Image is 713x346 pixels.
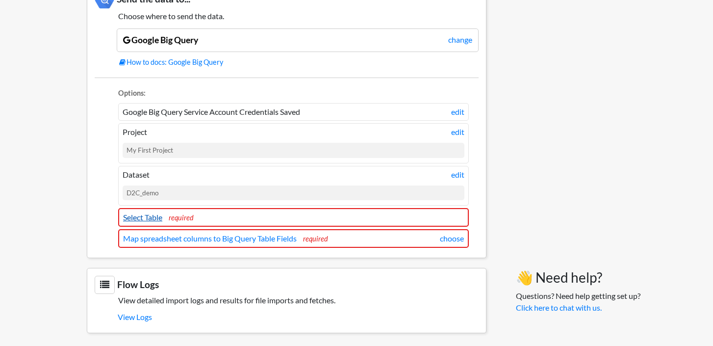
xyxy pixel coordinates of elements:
h3: 👋 Need help? [516,269,640,286]
a: change [448,34,472,46]
a: edit [451,106,464,118]
li: Options: [118,88,469,101]
div: D2C_demo [123,186,464,200]
li: Dataset [118,166,469,206]
div: My First Project [123,143,464,158]
h5: Choose where to send the data. [95,11,479,21]
li: Project [118,123,469,163]
span: required [169,213,194,222]
a: Map spreadsheet columns to Big Query Table Fields [123,234,297,243]
h5: View detailed import logs and results for file imports and fetches. [95,295,479,305]
p: Questions? Need help getting set up? [516,290,640,314]
a: edit [451,169,464,181]
li: Google Big Query Service Account Credentials Saved [118,103,469,121]
h3: Flow Logs [95,276,479,294]
a: View Logs [118,309,479,325]
a: Google Big Query [123,35,198,45]
a: How to docs: Google Big Query [119,57,479,68]
a: edit [451,126,464,138]
span: required [303,235,328,243]
a: choose [440,233,464,244]
a: Click here to chat with us. [516,303,602,312]
a: Select Table [123,213,162,222]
